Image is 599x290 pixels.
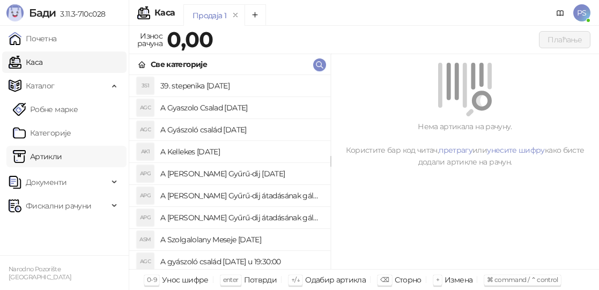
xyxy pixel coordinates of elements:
[9,265,71,281] small: Narodno Pozorište [GEOGRAPHIC_DATA]
[137,165,154,182] div: APG
[6,4,24,21] img: Logo
[160,231,322,248] h4: A Szolgalolany Meseje [DATE]
[160,121,322,138] h4: A Gyászoló család [DATE]
[160,165,322,182] h4: A [PERSON_NAME] Gyűrű-dij [DATE]
[26,75,55,96] span: Каталог
[160,77,322,94] h4: 39. stepenika [DATE]
[129,75,330,269] div: grid
[135,29,165,50] div: Износ рачуна
[245,4,266,26] button: Add tab
[573,4,590,21] span: PS
[439,145,472,155] a: претрагу
[9,51,42,73] a: Каса
[137,187,154,204] div: APG
[162,273,209,287] div: Унос шифре
[436,276,439,284] span: +
[13,146,62,167] a: ArtikliАртикли
[487,145,545,155] a: унесите шифру
[13,99,78,120] a: Робне марке
[445,273,472,287] div: Измена
[552,4,569,21] a: Документација
[380,276,389,284] span: ⌫
[160,187,322,204] h4: A [PERSON_NAME] Gyűrű-dij átadásának gálaestje [DATE] u 19:30:00
[228,11,242,20] button: remove
[487,276,558,284] span: ⌘ command / ⌃ control
[305,273,366,287] div: Одабир артикла
[147,276,157,284] span: 0-9
[160,253,322,270] h4: A gyászoló család [DATE] u 19:30:00
[167,26,213,53] strong: 0,00
[137,77,154,94] div: 3S1
[26,172,66,193] span: Документи
[9,28,57,49] a: Почетна
[137,143,154,160] div: AK1
[13,122,71,144] a: Категорије
[291,276,300,284] span: ↑/↓
[26,195,91,217] span: Фискални рачуни
[29,6,56,19] span: Бади
[154,9,175,17] div: Каса
[344,121,586,168] div: Нема артикала на рачуну. Користите бар код читач, или како бисте додали артикле на рачун.
[137,121,154,138] div: AGC
[244,273,277,287] div: Потврди
[151,58,207,70] div: Све категорије
[395,273,421,287] div: Сторно
[160,209,322,226] h4: A [PERSON_NAME] Gyűrű-dij átadásának gálaestje [DATE] u 19:30:00
[160,99,322,116] h4: A Gyaszolo Csalad [DATE]
[539,31,590,48] button: Плаћање
[137,99,154,116] div: AGC
[56,9,105,19] span: 3.11.3-710c028
[137,253,154,270] div: AGC
[137,209,154,226] div: APG
[160,143,322,160] h4: A Kellekes [DATE]
[137,231,154,248] div: ASM
[223,276,239,284] span: enter
[193,10,226,21] div: Продаја 1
